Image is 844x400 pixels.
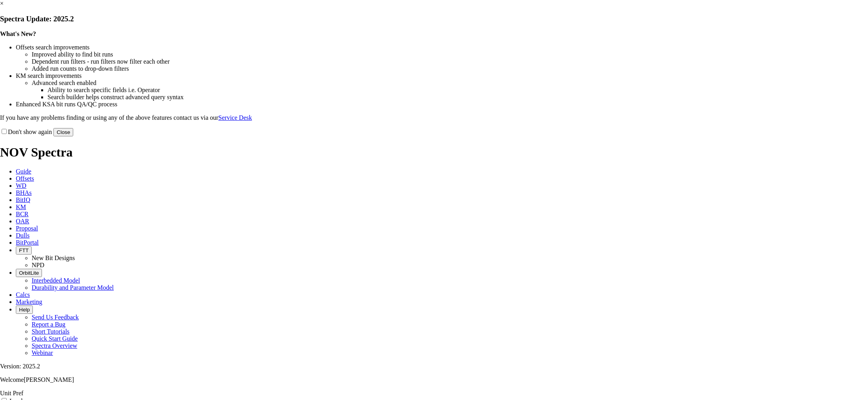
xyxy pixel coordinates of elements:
[47,94,844,101] li: Search builder helps construct advanced query syntax
[24,376,74,383] span: [PERSON_NAME]
[16,239,39,246] span: BitPortal
[16,291,30,298] span: Calcs
[53,128,73,136] button: Close
[32,58,844,65] li: Dependent run filters - run filters now filter each other
[16,225,38,232] span: Proposal
[32,51,844,58] li: Improved ability to find bit runs
[16,196,30,203] span: BitIQ
[16,232,30,239] span: Dulls
[32,255,75,261] a: New Bit Designs
[32,321,65,328] a: Report a Bug
[16,298,42,305] span: Marketing
[32,314,79,321] a: Send Us Feedback
[16,168,31,175] span: Guide
[16,175,34,182] span: Offsets
[16,182,27,189] span: WD
[16,72,844,79] li: KM search improvements
[32,342,77,349] a: Spectra Overview
[218,114,252,121] a: Service Desk
[16,204,26,210] span: KM
[32,335,78,342] a: Quick Start Guide
[32,349,53,356] a: Webinar
[2,129,7,134] input: Don't show again
[16,44,844,51] li: Offsets search improvements
[19,307,30,313] span: Help
[32,65,844,72] li: Added run counts to drop-down filters
[32,328,70,335] a: Short Tutorials
[32,284,114,291] a: Durability and Parameter Model
[16,218,29,225] span: OAR
[16,189,32,196] span: BHAs
[32,262,44,268] a: NPD
[32,79,844,87] li: Advanced search enabled
[19,247,28,253] span: FTT
[19,270,39,276] span: OrbitLite
[16,211,28,217] span: BCR
[32,277,80,284] a: Interbedded Model
[47,87,844,94] li: Ability to search specific fields i.e. Operator
[16,101,844,108] li: Enhanced KSA bit runs QA/QC process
